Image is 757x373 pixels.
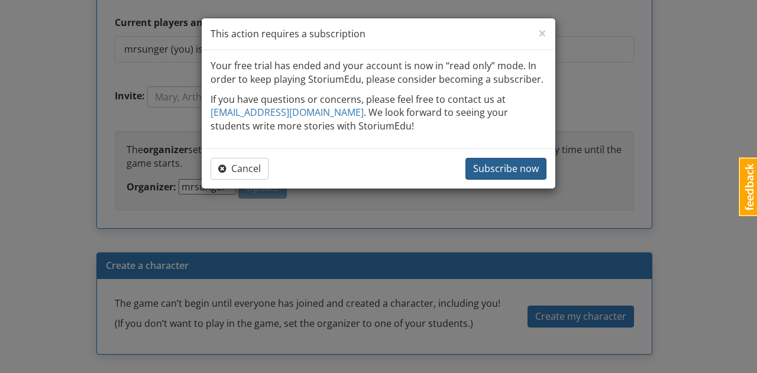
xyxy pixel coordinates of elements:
[211,106,364,119] a: [EMAIL_ADDRESS][DOMAIN_NAME]
[465,158,546,180] a: Subscribe now
[218,162,261,175] span: Cancel
[202,18,555,50] div: This action requires a subscription
[538,23,546,43] span: ×
[211,158,268,180] button: Cancel
[473,162,539,175] span: Subscribe now
[211,59,546,86] p: Your free trial has ended and your account is now in “read only” mode. In order to keep playing S...
[211,93,546,134] p: If you have questions or concerns, please feel free to contact us at . We look forward to seeing ...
